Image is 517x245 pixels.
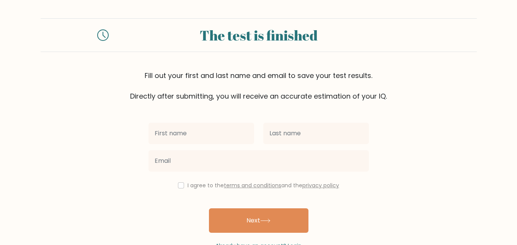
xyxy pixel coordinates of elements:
input: Last name [263,123,369,144]
div: The test is finished [118,25,400,45]
button: Next [209,208,308,233]
a: terms and conditions [224,182,281,189]
div: Fill out your first and last name and email to save your test results. Directly after submitting,... [41,70,477,101]
label: I agree to the and the [188,182,339,189]
a: privacy policy [302,182,339,189]
input: Email [148,150,369,172]
input: First name [148,123,254,144]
